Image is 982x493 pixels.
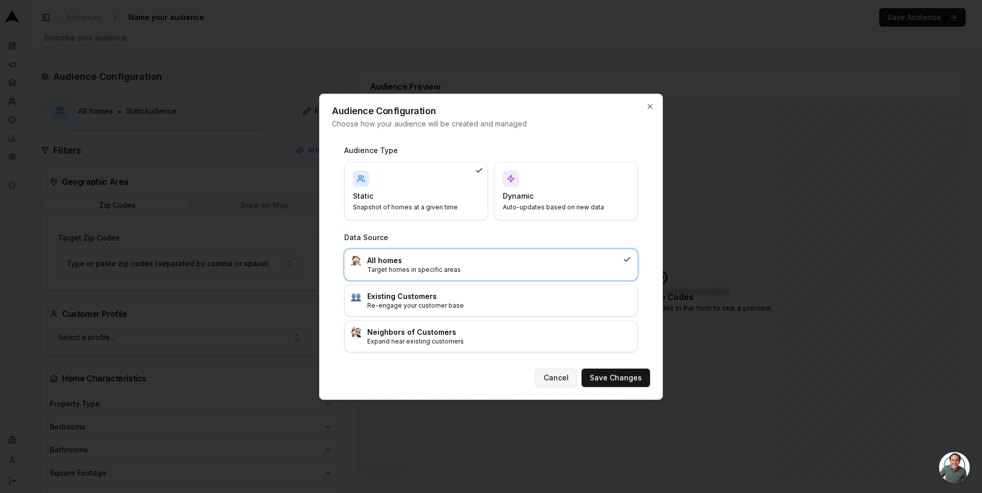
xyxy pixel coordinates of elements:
h3: Neighbors of Customers [367,327,631,337]
img: :busts_in_silhouette: [351,291,361,302]
button: Cancel [535,369,577,387]
button: Save Changes [582,369,650,387]
div: :house_buildings:Neighbors of CustomersExpand near existing customers [344,320,638,352]
p: Choose how your audience will be created and managed [332,119,650,129]
p: Target homes in specific areas [367,266,619,274]
h2: Audience Configuration [332,106,650,116]
img: :house_buildings: [351,327,361,337]
p: Expand near existing customers [367,337,631,346]
h3: Existing Customers [367,291,631,302]
h3: Audience Type [344,145,638,156]
h4: Static [353,191,467,201]
p: Auto-updates based on new data [503,203,617,211]
h3: All homes [367,255,619,266]
div: DynamicAuto-updates based on new data [494,162,638,220]
div: :busts_in_silhouette:Existing CustomersRe-engage your customer base [344,285,638,316]
h3: Data Source [344,232,638,243]
img: :house: [351,255,361,266]
p: Snapshot of homes at a given time [353,203,467,211]
div: StaticSnapshot of homes at a given time [344,162,488,220]
h4: Dynamic [503,191,617,201]
p: Re-engage your customer base [367,302,631,310]
div: :house:All homesTarget homes in specific areas [344,249,638,281]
